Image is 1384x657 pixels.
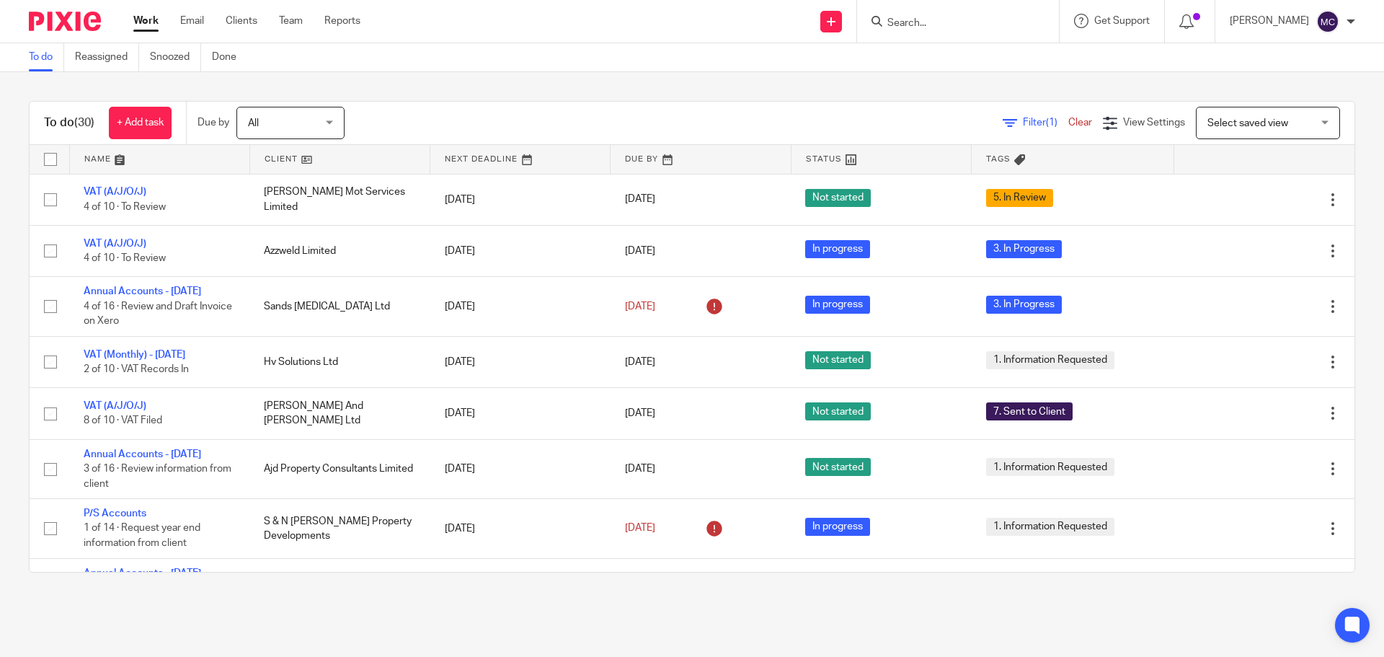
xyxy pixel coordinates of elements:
td: [DATE] [430,499,611,558]
td: [DATE] [430,174,611,225]
a: VAT (A/J/O/J) [84,401,146,411]
a: Annual Accounts - [DATE] [84,568,201,578]
span: Not started [805,189,871,207]
span: 1 of 14 · Request year end information from client [84,524,200,549]
span: Tags [986,155,1011,163]
span: View Settings [1123,118,1185,128]
a: Done [212,43,247,71]
td: [DATE] [430,558,611,617]
span: All [248,118,259,128]
td: [DATE] [430,225,611,276]
input: Search [886,17,1016,30]
span: 5. In Review [986,189,1053,207]
span: [DATE] [625,195,655,205]
p: [PERSON_NAME] [1230,14,1309,28]
td: Sands [MEDICAL_DATA] Ltd [249,277,430,336]
td: Carabiner It Limited [249,558,430,617]
span: 3. In Progress [986,296,1062,314]
span: 4 of 16 · Review and Draft Invoice on Xero [84,301,232,327]
span: 1. Information Requested [986,518,1114,536]
span: Not started [805,458,871,476]
a: Email [180,14,204,28]
span: In progress [805,240,870,258]
a: P/S Accounts [84,508,146,519]
span: In progress [805,296,870,314]
span: 7. Sent to Client [986,402,1073,420]
a: Annual Accounts - [DATE] [84,449,201,459]
a: VAT (Monthly) - [DATE] [84,350,185,360]
a: Clear [1068,118,1092,128]
img: Pixie [29,12,101,31]
span: 1. Information Requested [986,351,1114,369]
a: Annual Accounts - [DATE] [84,286,201,296]
td: Azzweld Limited [249,225,430,276]
a: VAT (A/J/O/J) [84,239,146,249]
a: Work [133,14,159,28]
td: S & N [PERSON_NAME] Property Developments [249,499,430,558]
a: Snoozed [150,43,201,71]
span: Get Support [1094,16,1150,26]
td: [DATE] [430,439,611,498]
td: Hv Solutions Ltd [249,336,430,387]
span: 3. In Progress [986,240,1062,258]
span: In progress [805,518,870,536]
span: 3 of 16 · Review information from client [84,464,231,489]
span: [DATE] [625,464,655,474]
td: Ajd Property Consultants Limited [249,439,430,498]
a: Reassigned [75,43,139,71]
img: svg%3E [1316,10,1339,33]
span: [DATE] [625,357,655,367]
h1: To do [44,115,94,131]
td: [PERSON_NAME] And [PERSON_NAME] Ltd [249,388,430,439]
span: Filter [1023,118,1068,128]
span: Not started [805,402,871,420]
p: Due by [198,115,229,130]
span: 4 of 10 · To Review [84,253,166,263]
span: (30) [74,117,94,128]
span: 2 of 10 · VAT Records In [84,364,189,374]
a: To do [29,43,64,71]
span: 8 of 10 · VAT Filed [84,416,162,426]
span: (1) [1046,118,1057,128]
span: 4 of 10 · To Review [84,202,166,212]
span: [DATE] [625,524,655,534]
span: Not started [805,351,871,369]
span: Select saved view [1207,118,1288,128]
a: Team [279,14,303,28]
td: [DATE] [430,277,611,336]
span: [DATE] [625,301,655,312]
td: [DATE] [430,336,611,387]
span: [DATE] [625,408,655,418]
td: [PERSON_NAME] Mot Services Limited [249,174,430,225]
span: [DATE] [625,246,655,256]
span: 1. Information Requested [986,458,1114,476]
a: Reports [324,14,360,28]
a: VAT (A/J/O/J) [84,187,146,197]
td: [DATE] [430,388,611,439]
a: + Add task [109,107,172,139]
a: Clients [226,14,257,28]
